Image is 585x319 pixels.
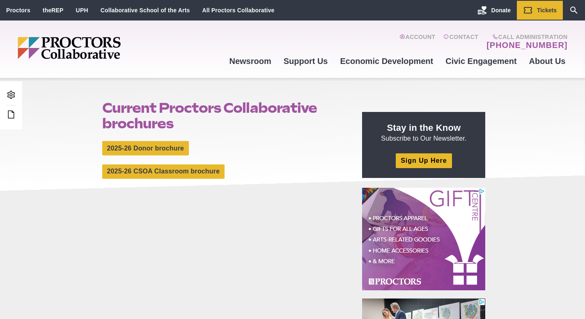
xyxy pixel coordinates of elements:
[223,50,277,72] a: Newsroom
[76,7,88,14] a: UPH
[4,107,18,123] a: Edit this Post/Page
[102,100,344,131] h1: Current Proctors Collaborative brochures
[102,164,225,179] a: 2025-26 CSOA Classroom brochure
[6,7,30,14] a: Proctors
[517,1,563,20] a: Tickets
[102,141,189,155] a: 2025-26 Donor brochure
[491,7,511,14] span: Donate
[387,123,461,133] strong: Stay in the Know
[101,7,190,14] a: Collaborative School of the Arts
[399,34,435,50] a: Account
[443,34,478,50] a: Contact
[486,40,567,50] a: [PHONE_NUMBER]
[563,1,585,20] a: Search
[202,7,274,14] a: All Proctors Collaborative
[18,37,184,59] img: Proctors logo
[471,1,517,20] a: Donate
[537,7,557,14] span: Tickets
[278,50,334,72] a: Support Us
[43,7,64,14] a: theREP
[523,50,572,72] a: About Us
[362,188,485,290] iframe: Advertisement
[334,50,440,72] a: Economic Development
[439,50,523,72] a: Civic Engagement
[484,34,567,40] span: Call Administration
[4,88,18,103] a: Admin Area
[372,122,475,143] p: Subscribe to Our Newsletter.
[396,153,452,168] a: Sign Up Here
